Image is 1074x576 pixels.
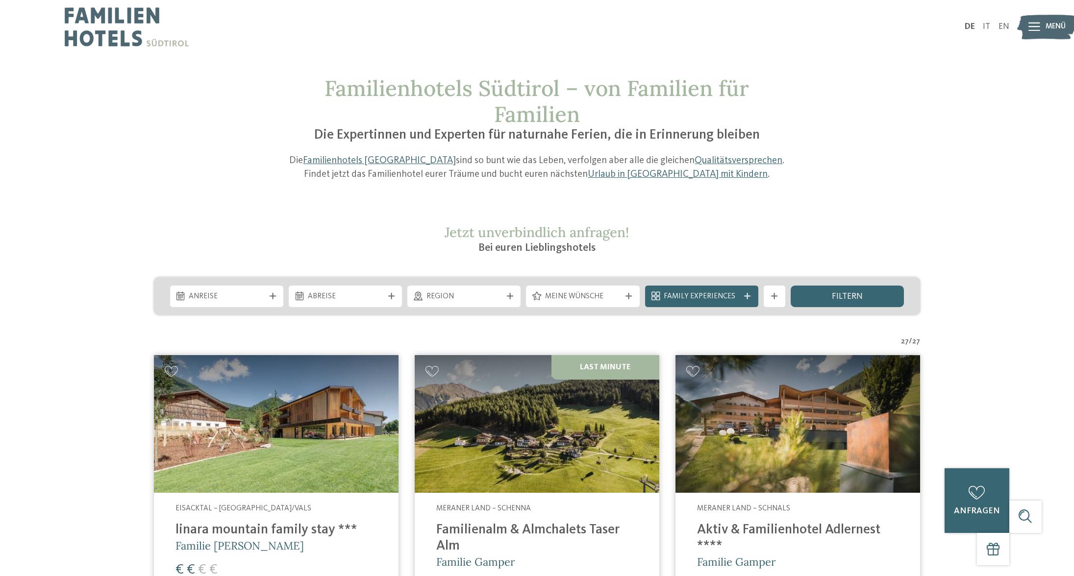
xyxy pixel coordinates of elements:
[436,555,515,569] span: Familie Gamper
[675,355,920,493] img: Aktiv & Familienhotel Adlernest ****
[314,128,760,142] span: Die Expertinnen und Experten für naturnahe Ferien, die in Erinnerung bleiben
[415,355,659,493] img: Familienhotels gesucht? Hier findet ihr die besten!
[175,539,304,552] span: Familie [PERSON_NAME]
[189,291,264,302] span: Anreise
[664,291,739,302] span: Family Experiences
[154,355,399,493] img: Familienhotels gesucht? Hier findet ihr die besten!
[999,23,1009,31] a: EN
[695,156,782,166] a: Qualitätsversprechen
[697,522,899,554] h4: Aktiv & Familienhotel Adlernest ****
[697,555,776,569] span: Familie Gamper
[912,336,920,347] span: 27
[325,74,749,128] span: Familienhotels Südtirol – von Familien für Familien
[909,336,912,347] span: /
[545,291,621,302] span: Meine Wünsche
[901,336,909,347] span: 27
[445,223,629,241] span: Jetzt unverbindlich anfragen!
[436,522,638,554] h4: Familienalm & Almchalets Taser Alm
[308,291,383,302] span: Abreise
[588,169,768,179] a: Urlaub in [GEOGRAPHIC_DATA] mit Kindern
[983,23,990,31] a: IT
[478,242,596,253] span: Bei euren Lieblingshotels
[426,291,502,302] span: Region
[832,292,863,301] span: filtern
[303,156,456,166] a: Familienhotels [GEOGRAPHIC_DATA]
[281,154,794,181] p: Die sind so bunt wie das Leben, verfolgen aber alle die gleichen . Findet jetzt das Familienhotel...
[945,468,1009,533] a: anfragen
[954,507,1000,515] span: anfragen
[697,504,790,512] span: Meraner Land – Schnals
[436,504,531,512] span: Meraner Land – Schenna
[965,23,975,31] a: DE
[175,522,377,538] h4: linara mountain family stay ***
[175,504,311,512] span: Eisacktal – [GEOGRAPHIC_DATA]/Vals
[1046,22,1066,32] span: Menü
